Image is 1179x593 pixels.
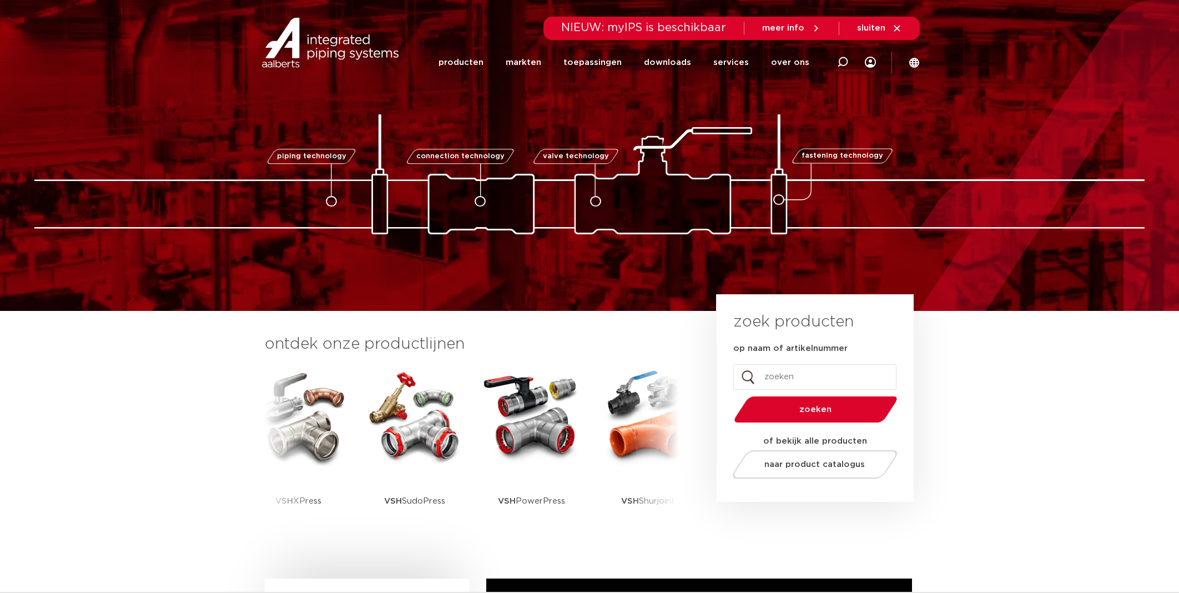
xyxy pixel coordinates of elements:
a: toepassingen [563,40,622,85]
a: markten [506,40,541,85]
a: producten [439,40,483,85]
label: op naam of artikelnummer [733,343,848,354]
a: naar product catalogus [730,450,900,479]
p: XPress [275,466,321,536]
strong: of bekijk alle producten [763,437,867,445]
span: sluiten [857,24,885,32]
span: valve technology [542,153,608,160]
div: my IPS [865,40,876,85]
strong: VSH [498,497,516,505]
a: VSHPowerPress [481,366,581,536]
a: meer info [762,23,821,33]
a: services [713,40,749,85]
span: zoeken [763,405,869,414]
span: fastening technology [802,153,883,160]
p: PowerPress [498,466,565,536]
h3: ontdek onze productlijnen [265,333,679,355]
span: meer info [762,24,804,32]
span: NIEUW: myIPS is beschikbaar [561,22,726,33]
span: piping technology [276,153,346,160]
a: downloads [644,40,691,85]
input: zoeken [733,364,896,390]
span: naar product catalogus [765,460,865,469]
h3: zoek producten [733,311,854,333]
strong: VSH [275,497,293,505]
a: VSHSudoPress [365,366,465,536]
a: over ons [771,40,809,85]
a: VSHXPress [248,366,348,536]
p: Shurjoint [621,466,675,536]
a: sluiten [857,23,902,33]
button: zoeken [730,395,902,424]
a: VSHShurjoint [598,366,698,536]
p: SudoPress [384,466,445,536]
strong: VSH [621,497,639,505]
nav: Menu [439,40,809,85]
strong: VSH [384,497,402,505]
span: connection technology [416,153,505,160]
